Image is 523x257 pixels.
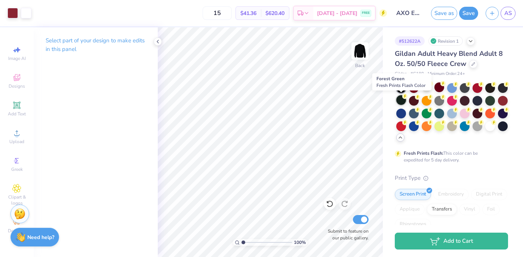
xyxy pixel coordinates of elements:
[376,82,425,88] span: Fresh Prints Flash Color
[433,189,469,200] div: Embroidery
[395,219,431,230] div: Rhinestones
[8,55,26,61] span: Image AI
[353,43,367,58] img: Back
[501,7,516,20] a: AS
[404,150,496,163] div: This color can be expedited for 5 day delivery.
[4,194,30,206] span: Clipart & logos
[355,62,365,69] div: Back
[395,233,508,250] button: Add to Cart
[27,234,54,241] strong: Need help?
[203,6,232,20] input: – –
[8,228,26,234] span: Decorate
[265,9,284,17] span: $620.40
[395,189,431,200] div: Screen Print
[471,189,507,200] div: Digital Print
[427,204,457,215] div: Transfers
[504,9,512,18] span: AS
[324,228,369,241] label: Submit to feature on our public gallery.
[362,10,370,16] span: FREE
[395,204,425,215] div: Applique
[428,71,465,77] span: Minimum Order: 24 +
[391,6,427,21] input: Untitled Design
[459,204,480,215] div: Vinyl
[372,73,432,91] div: Forest Green
[8,111,26,117] span: Add Text
[46,36,146,54] p: Select part of your design to make edits in this panel
[395,174,508,182] div: Print Type
[294,239,306,246] span: 100 %
[459,7,478,20] button: Save
[11,166,23,172] span: Greek
[240,9,256,17] span: $41.36
[404,150,443,156] strong: Fresh Prints Flash:
[317,9,357,17] span: [DATE] - [DATE]
[395,49,503,68] span: Gildan Adult Heavy Blend Adult 8 Oz. 50/50 Fleece Crew
[9,139,24,145] span: Upload
[431,7,457,20] button: Save as
[428,36,463,46] div: Revision 1
[482,204,500,215] div: Foil
[9,83,25,89] span: Designs
[395,36,425,46] div: # 512622A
